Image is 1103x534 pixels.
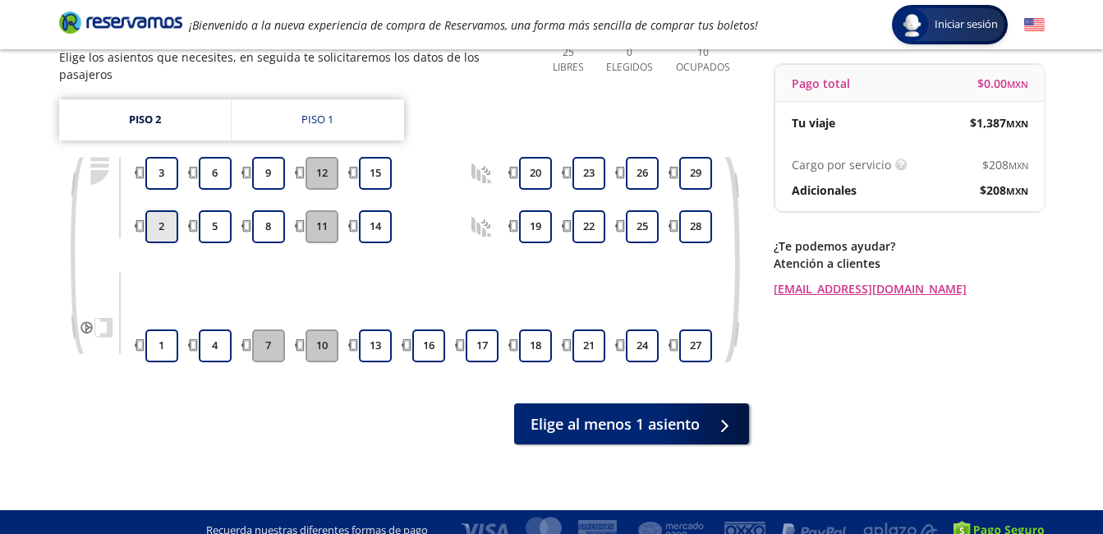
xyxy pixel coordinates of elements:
p: Adicionales [792,182,857,199]
button: 11 [306,210,338,243]
button: 23 [572,157,605,190]
span: $ 208 [982,156,1028,173]
button: 5 [199,210,232,243]
p: 10 Ocupados [669,45,737,75]
div: Piso 1 [301,112,333,128]
button: 17 [466,329,499,362]
a: Brand Logo [59,10,182,39]
button: 8 [252,210,285,243]
a: [EMAIL_ADDRESS][DOMAIN_NAME] [774,280,1045,297]
button: 16 [412,329,445,362]
button: 18 [519,329,552,362]
span: $ 208 [980,182,1028,199]
button: 21 [572,329,605,362]
small: MXN [1007,78,1028,90]
button: 25 [626,210,659,243]
button: 1 [145,329,178,362]
span: Iniciar sesión [928,16,1004,33]
p: 25 Libres [546,45,591,75]
button: 4 [199,329,232,362]
a: Piso 1 [232,99,404,140]
p: Cargo por servicio [792,156,891,173]
p: Tu viaje [792,114,835,131]
em: ¡Bienvenido a la nueva experiencia de compra de Reservamos, una forma más sencilla de comprar tus... [189,17,758,33]
a: Piso 2 [59,99,231,140]
button: 13 [359,329,392,362]
button: 19 [519,210,552,243]
button: 10 [306,329,338,362]
span: $ 0.00 [977,75,1028,92]
p: Elige los asientos que necesites, en seguida te solicitaremos los datos de los pasajeros [59,48,530,83]
button: 27 [679,329,712,362]
button: 6 [199,157,232,190]
button: 2 [145,210,178,243]
p: 0 Elegidos [603,45,657,75]
button: 9 [252,157,285,190]
button: 22 [572,210,605,243]
p: Pago total [792,75,850,92]
i: Brand Logo [59,10,182,35]
p: Atención a clientes [774,255,1045,272]
small: MXN [1006,185,1028,197]
span: $ 1,387 [970,114,1028,131]
button: 26 [626,157,659,190]
button: 29 [679,157,712,190]
button: 20 [519,157,552,190]
button: 14 [359,210,392,243]
button: 15 [359,157,392,190]
button: English [1024,15,1045,35]
button: Elige al menos 1 asiento [514,403,749,444]
small: MXN [1006,117,1028,130]
p: ¿Te podemos ayudar? [774,237,1045,255]
button: 3 [145,157,178,190]
span: Elige al menos 1 asiento [531,413,700,435]
button: 24 [626,329,659,362]
button: 12 [306,157,338,190]
button: 28 [679,210,712,243]
button: 7 [252,329,285,362]
small: MXN [1009,159,1028,172]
